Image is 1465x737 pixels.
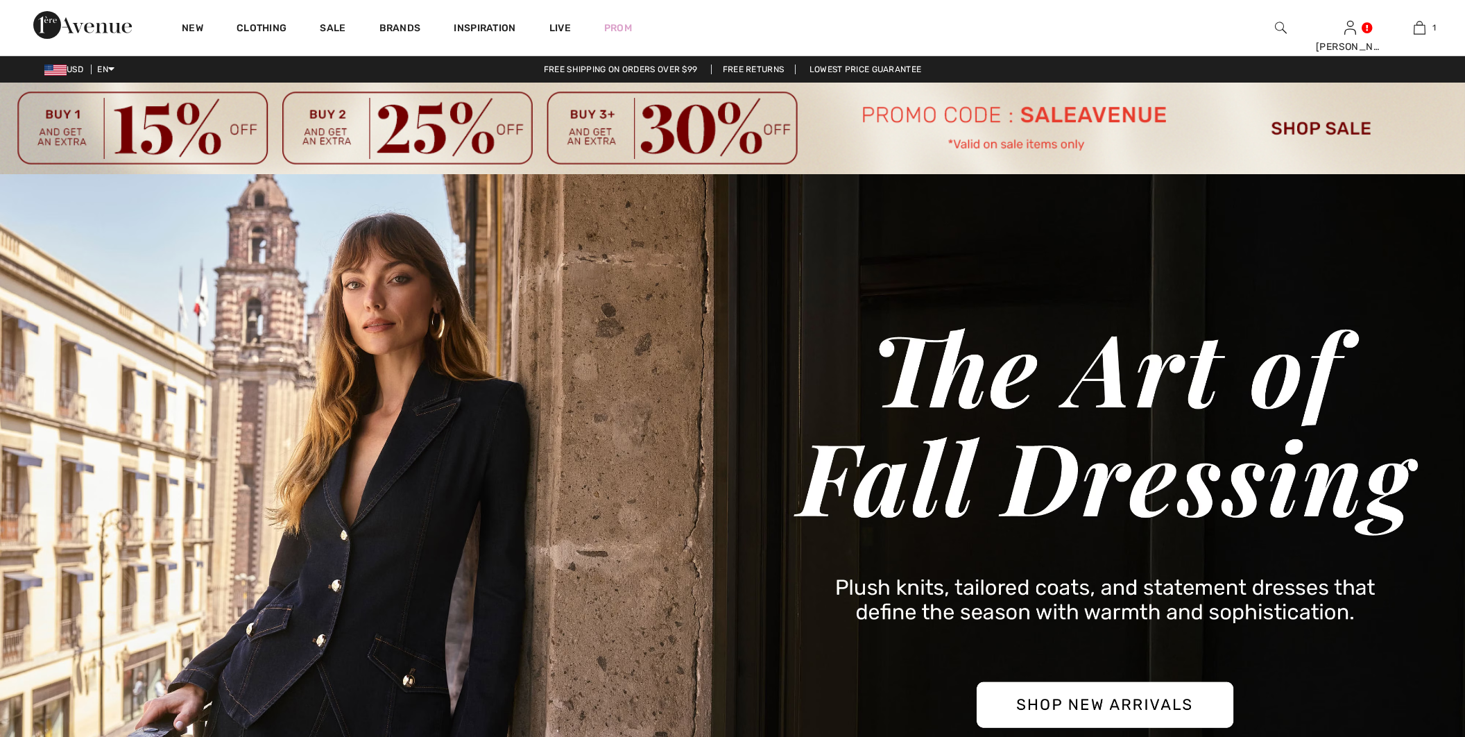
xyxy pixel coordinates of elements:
span: 1 [1432,22,1436,34]
a: Free shipping on orders over $99 [533,65,709,74]
span: Inspiration [454,22,515,37]
img: 1ère Avenue [33,11,132,39]
span: EN [97,65,114,74]
a: Live [549,21,571,35]
img: US Dollar [44,65,67,76]
img: search the website [1275,19,1287,36]
a: Sign In [1344,21,1356,34]
img: My Info [1344,19,1356,36]
img: My Bag [1414,19,1425,36]
a: Free Returns [711,65,796,74]
a: Lowest Price Guarantee [798,65,933,74]
a: Sale [320,22,345,37]
div: [PERSON_NAME] [1316,40,1384,54]
a: Clothing [237,22,286,37]
a: Brands [379,22,421,37]
a: New [182,22,203,37]
span: USD [44,65,89,74]
a: Prom [604,21,632,35]
a: 1 [1385,19,1453,36]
